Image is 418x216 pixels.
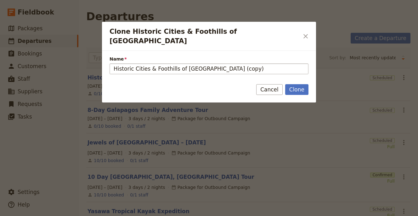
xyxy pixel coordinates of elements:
[256,84,283,95] button: Cancel
[110,56,308,62] span: Name
[110,27,299,46] h2: Clone Historic Cities & Foothills of [GEOGRAPHIC_DATA]
[300,31,311,42] button: Close dialog
[285,84,308,95] button: Clone
[110,63,308,74] input: Name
